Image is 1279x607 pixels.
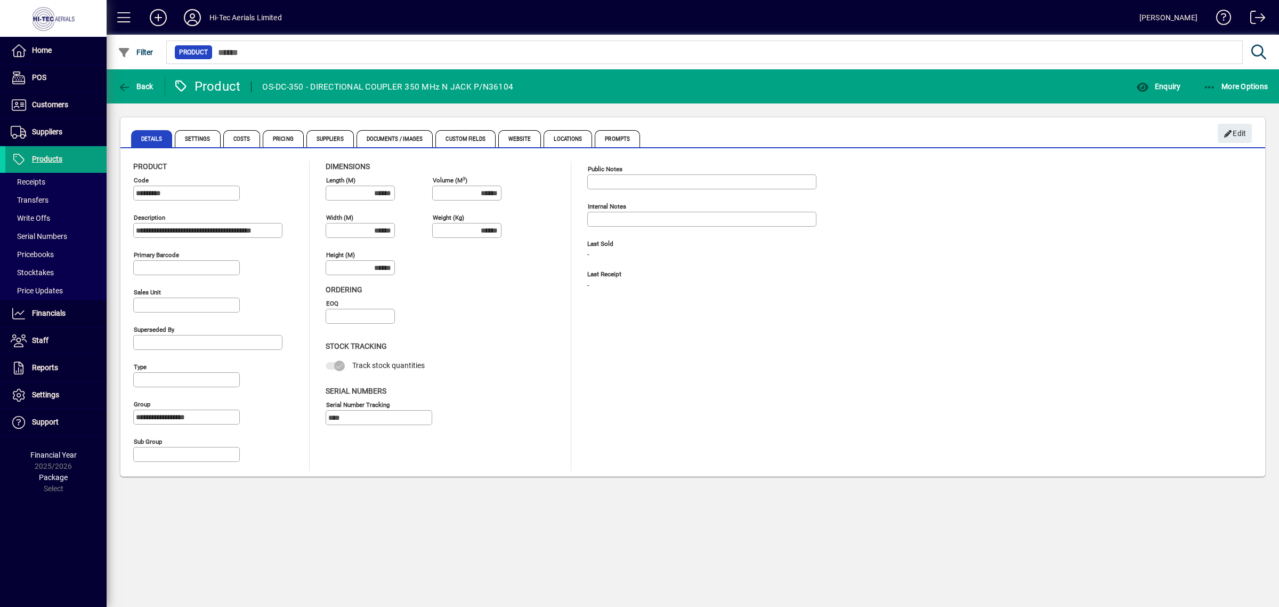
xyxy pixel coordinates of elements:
[39,473,68,482] span: Package
[11,250,54,259] span: Pricebooks
[587,251,589,259] span: -
[32,418,59,426] span: Support
[11,286,63,295] span: Price Updates
[134,326,174,333] mat-label: Superseded by
[11,196,48,204] span: Transfers
[107,77,165,96] app-page-header-button: Back
[131,130,172,147] span: Details
[588,165,622,173] mat-label: Public Notes
[1203,82,1268,91] span: More Options
[587,282,589,290] span: -
[175,8,209,27] button: Profile
[326,285,362,294] span: Ordering
[326,251,355,259] mat-label: Height (m)
[1208,2,1232,37] a: Knowledge Base
[32,127,62,136] span: Suppliers
[587,271,747,278] span: Last Receipt
[141,8,175,27] button: Add
[5,282,107,300] a: Price Updates
[1136,82,1180,91] span: Enquiry
[326,162,370,171] span: Dimensions
[11,268,54,277] span: Stocktakes
[179,47,208,58] span: Product
[5,92,107,118] a: Customers
[223,130,261,147] span: Costs
[11,232,67,241] span: Serial Numbers
[32,155,62,163] span: Products
[134,289,161,296] mat-label: Sales unit
[5,209,107,227] a: Write Offs
[134,363,147,371] mat-label: Type
[1201,77,1271,96] button: More Options
[134,401,150,408] mat-label: Group
[5,300,107,327] a: Financials
[357,130,433,147] span: Documents / Images
[1139,9,1197,26] div: [PERSON_NAME]
[32,390,59,399] span: Settings
[32,309,66,317] span: Financials
[435,130,495,147] span: Custom Fields
[133,162,167,171] span: Product
[5,355,107,381] a: Reports
[5,173,107,191] a: Receipts
[134,214,165,221] mat-label: Description
[262,78,513,95] div: OS-DC-350 - DIRECTIONAL COUPLER 350 MHz N JACK P/N36104
[5,37,107,64] a: Home
[32,46,52,54] span: Home
[1242,2,1266,37] a: Logout
[32,73,46,82] span: POS
[115,77,156,96] button: Back
[326,177,355,184] mat-label: Length (m)
[173,78,241,95] div: Product
[498,130,541,147] span: Website
[134,177,149,184] mat-label: Code
[433,214,464,221] mat-label: Weight (Kg)
[352,361,425,370] span: Track stock quantities
[326,300,338,307] mat-label: EOQ
[5,119,107,146] a: Suppliers
[11,214,50,222] span: Write Offs
[32,363,58,372] span: Reports
[115,43,156,62] button: Filter
[587,241,747,247] span: Last Sold
[588,203,626,210] mat-label: Internal Notes
[118,82,153,91] span: Back
[5,65,107,91] a: POS
[1134,77,1183,96] button: Enquiry
[209,9,282,26] div: Hi-Tec Aerials Limited
[326,342,387,350] span: Stock Tracking
[595,130,640,147] span: Prompts
[32,336,48,345] span: Staff
[32,100,68,109] span: Customers
[433,177,467,184] mat-label: Volume (m )
[30,451,77,459] span: Financial Year
[1224,125,1246,142] span: Edit
[326,401,390,408] mat-label: Serial Number tracking
[5,382,107,409] a: Settings
[326,387,386,395] span: Serial Numbers
[118,48,153,57] span: Filter
[11,178,45,186] span: Receipts
[5,245,107,263] a: Pricebooks
[1218,124,1252,143] button: Edit
[5,263,107,282] a: Stocktakes
[263,130,304,147] span: Pricing
[306,130,354,147] span: Suppliers
[5,409,107,436] a: Support
[134,438,162,445] mat-label: Sub group
[175,130,221,147] span: Settings
[463,175,465,181] sup: 3
[326,214,353,221] mat-label: Width (m)
[5,191,107,209] a: Transfers
[544,130,592,147] span: Locations
[5,227,107,245] a: Serial Numbers
[134,251,179,259] mat-label: Primary barcode
[5,328,107,354] a: Staff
